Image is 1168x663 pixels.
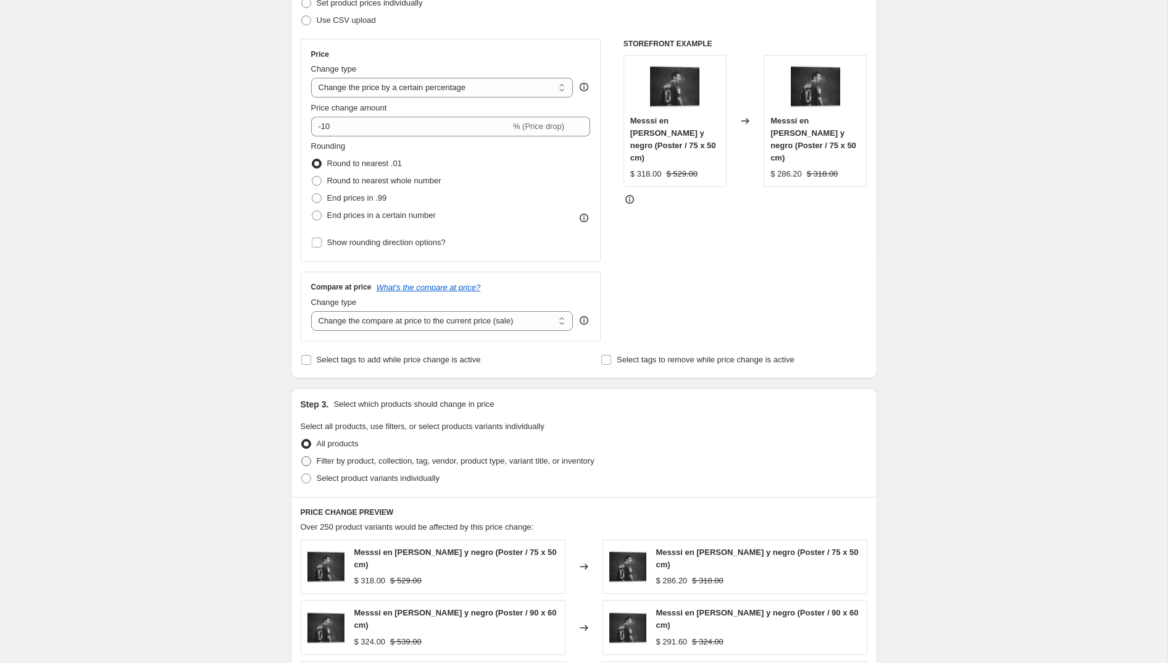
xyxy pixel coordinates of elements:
input: -15 [311,117,511,136]
img: Messsi-en-blanco-y-negro-Canvas-1_80x.jpg [307,609,344,646]
span: Messsi en [PERSON_NAME] y negro (Poster / 75 x 50 cm) [630,116,716,162]
span: Messsi en [PERSON_NAME] y negro (Poster / 75 x 50 cm) [354,548,557,569]
span: Round to nearest whole number [327,176,441,185]
img: Messsi-en-blanco-y-negro-Canvas-1_80x.jpg [307,548,344,585]
span: Over 250 product variants would be affected by this price change: [301,522,534,532]
h3: Price [311,49,329,59]
div: help [578,81,590,93]
span: Messsi en [PERSON_NAME] y negro (Poster / 75 x 50 cm) [656,548,859,569]
span: Select product variants individually [317,473,440,483]
span: Messsi en [PERSON_NAME] y negro (Poster / 75 x 50 cm) [770,116,856,162]
div: $ 318.00 [354,575,386,587]
div: $ 291.60 [656,636,688,648]
span: All products [317,439,359,448]
h6: PRICE CHANGE PREVIEW [301,507,867,517]
div: $ 324.00 [354,636,386,648]
span: Change type [311,298,357,307]
p: Select which products should change in price [333,398,494,411]
div: $ 286.20 [656,575,688,587]
div: $ 318.00 [630,168,662,180]
div: help [578,314,590,327]
span: Select all products, use filters, or select products variants individually [301,422,544,431]
strike: $ 324.00 [692,636,724,648]
span: % (Price drop) [513,122,564,131]
span: Messsi en [PERSON_NAME] y negro (Poster / 90 x 60 cm) [354,608,557,630]
h6: STOREFRONT EXAMPLE [624,39,867,49]
span: Show rounding direction options? [327,238,446,247]
img: Messsi-en-blanco-y-negro-Canvas-1_80x.jpg [609,609,646,646]
h2: Step 3. [301,398,329,411]
span: Select tags to remove while price change is active [617,355,795,364]
span: Round to nearest .01 [327,159,402,168]
strike: $ 539.00 [390,636,422,648]
button: What's the compare at price? [377,283,481,292]
span: Filter by product, collection, tag, vendor, product type, variant title, or inventory [317,456,594,465]
span: Change type [311,64,357,73]
span: Rounding [311,141,346,151]
span: Select tags to add while price change is active [317,355,481,364]
h3: Compare at price [311,282,372,292]
img: Messsi-en-blanco-y-negro-Canvas-1_80x.jpg [609,548,646,585]
strike: $ 318.00 [692,575,724,587]
strike: $ 529.00 [666,168,698,180]
span: Messsi en [PERSON_NAME] y negro (Poster / 90 x 60 cm) [656,608,859,630]
span: End prices in a certain number [327,211,436,220]
img: Messsi-en-blanco-y-negro-Canvas-1_80x.jpg [791,62,840,111]
strike: $ 318.00 [807,168,838,180]
span: Price change amount [311,103,387,112]
span: Use CSV upload [317,15,376,25]
img: Messsi-en-blanco-y-negro-Canvas-1_80x.jpg [650,62,699,111]
strike: $ 529.00 [390,575,422,587]
div: $ 286.20 [770,168,802,180]
span: End prices in .99 [327,193,387,202]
